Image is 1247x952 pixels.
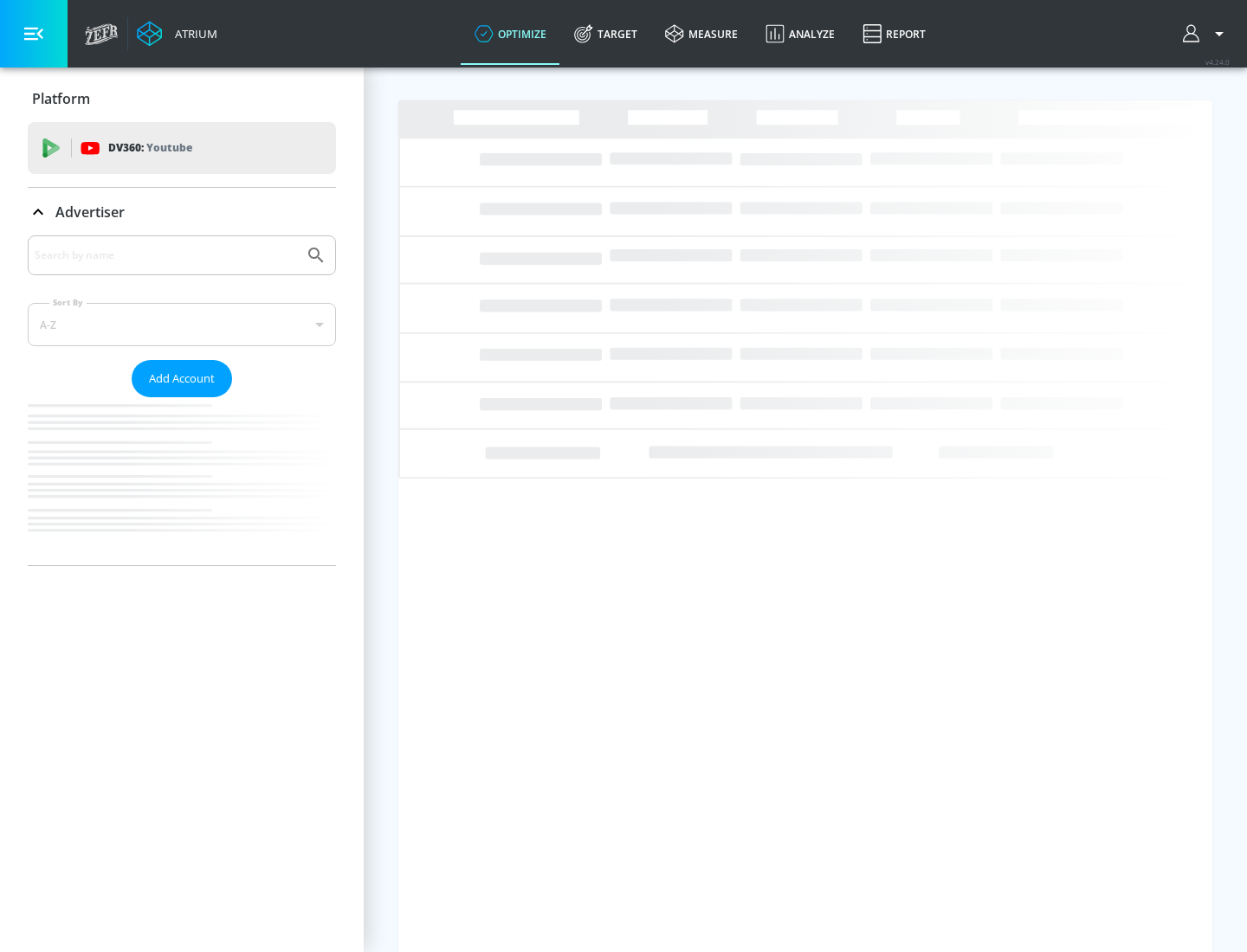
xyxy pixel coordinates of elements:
[49,297,87,308] label: Sort By
[560,3,651,65] a: Target
[28,74,336,123] div: Platform
[149,369,215,389] span: Add Account
[461,3,560,65] a: optimize
[108,138,192,158] p: DV360:
[32,89,90,108] p: Platform
[1205,57,1230,67] span: v 4.24.0
[55,203,125,222] p: Advertiser
[168,26,217,42] div: Atrium
[752,3,849,65] a: Analyze
[28,122,336,174] div: DV360: Youtube
[146,138,192,157] p: Youtube
[28,235,336,565] div: Advertiser
[132,360,232,397] button: Add Account
[35,244,297,267] input: Search by name
[28,188,336,236] div: Advertiser
[651,3,752,65] a: measure
[28,303,336,346] div: A-Z
[28,397,336,565] nav: list of Advertiser
[849,3,940,65] a: Report
[137,21,217,47] a: Atrium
